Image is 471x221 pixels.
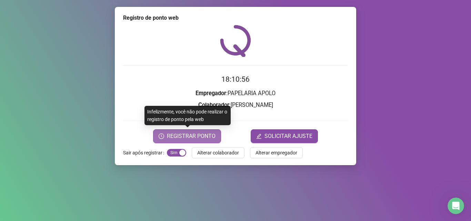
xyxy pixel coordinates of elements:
[167,132,216,140] span: REGISTRAR PONTO
[144,106,231,125] div: Infelizmente, você não pode realizar o registro de ponto pela web
[123,147,167,158] label: Sair após registrar
[123,101,348,110] h3: : [PERSON_NAME]
[448,198,464,214] iframe: Intercom live chat
[251,129,318,143] button: editSOLICITAR AJUSTE
[159,133,164,139] span: clock-circle
[256,133,262,139] span: edit
[264,132,312,140] span: SOLICITAR AJUSTE
[196,90,226,97] strong: Empregador
[220,25,251,57] img: QRPoint
[255,149,297,157] span: Alterar empregador
[250,147,303,158] button: Alterar empregador
[221,75,250,83] time: 18:10:56
[198,102,229,108] strong: Colaborador
[123,89,348,98] h3: : PAPELARIA APOLO
[192,147,244,158] button: Alterar colaborador
[123,14,348,22] div: Registro de ponto web
[153,129,221,143] button: REGISTRAR PONTO
[197,149,239,157] span: Alterar colaborador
